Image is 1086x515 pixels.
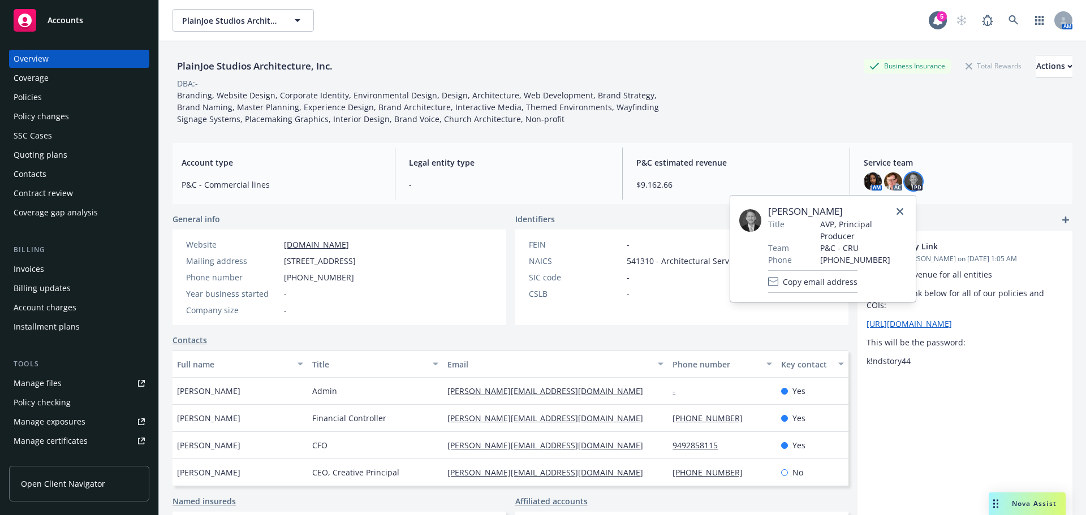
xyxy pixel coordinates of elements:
a: Search [1002,9,1025,32]
span: - [627,288,630,300]
a: Installment plans [9,318,149,336]
button: Actions [1036,55,1072,77]
div: Contacts [14,165,46,183]
span: [PHONE_NUMBER] [284,271,354,283]
div: Key contact [781,358,831,370]
span: Open Client Navigator [21,478,105,490]
span: Branding, Website Design, Corporate Identity, Environmental Design, Design, Architecture, Web Dev... [177,90,661,124]
button: Key contact [777,350,848,378]
div: Phone number [673,358,759,370]
span: CEO, Creative Principal [312,466,399,478]
div: Policies [14,88,42,106]
a: Invoices [9,260,149,278]
a: Named insureds [173,495,236,507]
span: Account type [182,157,381,168]
a: SSC Cases [9,127,149,145]
span: P&C - Commercial lines [182,179,381,191]
a: Overview [9,50,149,68]
div: Manage exposures [14,413,85,431]
a: Policy changes [9,107,149,125]
div: SSC Cases [14,127,52,145]
div: Coverage [14,69,49,87]
a: Manage exposures [9,413,149,431]
span: Financial Controller [312,412,386,424]
div: Phone number [186,271,279,283]
a: Policy checking [9,393,149,412]
button: Full name [173,350,308,378]
a: add [1059,213,1072,227]
a: Start snowing [950,9,973,32]
span: [PHONE_NUMBER] [820,254,907,266]
a: [PERSON_NAME][EMAIL_ADDRESS][DOMAIN_NAME] [447,467,652,478]
div: Tools [9,358,149,370]
p: Please see link below for all of our policies and COIs: [867,287,1063,311]
a: Accounts [9,5,149,36]
span: Title [768,218,785,230]
div: Business Insurance [864,59,951,73]
span: Service team [864,157,1063,168]
a: Contract review [9,184,149,202]
div: Mailing address [186,255,279,267]
button: Title [308,350,443,378]
a: [PHONE_NUMBER] [673,413,752,423]
div: Website [186,239,279,250]
button: Nova Assist [989,492,1066,515]
a: Billing updates [9,279,149,297]
div: Policy changes [14,107,69,125]
span: PlainJoe Studios Architecture, Inc. [182,15,280,27]
span: AVP, Principal Producer [820,218,907,242]
span: Nova Assist [1012,499,1057,508]
a: Affiliated accounts [515,495,588,507]
span: - [284,288,287,300]
span: - [409,179,609,191]
span: Copy email address [783,276,857,288]
span: CFO [312,439,327,451]
div: Overview [14,50,49,68]
div: CSLB [529,288,622,300]
a: [PERSON_NAME][EMAIL_ADDRESS][DOMAIN_NAME] [447,386,652,396]
div: Invoices [14,260,44,278]
div: Master Policy LinkUpdatedby [PERSON_NAME] on [DATE] 1:05 AM$21M - all revenue for all entitiesPle... [857,231,1072,376]
button: PlainJoe Studios Architecture, Inc. [173,9,314,32]
button: Email [443,350,668,378]
span: Updated by [PERSON_NAME] on [DATE] 1:05 AM [867,254,1063,264]
span: P&C estimated revenue [636,157,836,168]
a: Coverage [9,69,149,87]
div: Billing [9,244,149,256]
a: - [673,386,684,396]
div: PlainJoe Studios Architecture, Inc. [173,59,337,73]
div: DBA: - [177,77,198,89]
a: [URL][DOMAIN_NAME] [867,318,952,329]
span: [PERSON_NAME] [177,412,240,424]
span: General info [173,213,220,225]
div: SIC code [529,271,622,283]
span: Admin [312,385,337,397]
a: 9492858115 [673,440,727,451]
span: $9,162.66 [636,179,836,191]
button: Phone number [668,350,776,378]
span: Master Policy Link [867,240,1034,252]
div: FEIN [529,239,622,250]
a: [DOMAIN_NAME] [284,239,349,250]
img: photo [864,172,882,191]
span: [PERSON_NAME] [177,466,240,478]
span: [PERSON_NAME] [768,205,907,218]
a: [PERSON_NAME][EMAIL_ADDRESS][DOMAIN_NAME] [447,413,652,423]
div: Full name [177,358,291,370]
div: NAICS [529,255,622,267]
a: Coverage gap analysis [9,204,149,222]
span: Team [768,242,789,254]
div: Installment plans [14,318,80,336]
p: $21M - all revenue for all entities [867,269,1063,280]
span: No [792,466,803,478]
div: Manage certificates [14,432,88,450]
span: Legal entity type [409,157,609,168]
a: [PERSON_NAME][EMAIL_ADDRESS][DOMAIN_NAME] [447,440,652,451]
a: Contacts [9,165,149,183]
p: This will be the password: [867,336,1063,348]
div: Title [312,358,426,370]
span: Phone [768,254,792,266]
a: Manage certificates [9,432,149,450]
button: Copy email address [768,270,857,293]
